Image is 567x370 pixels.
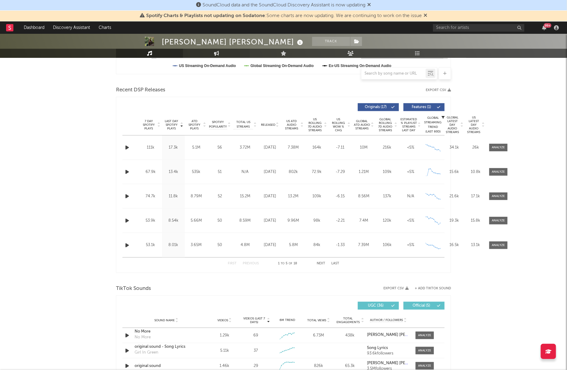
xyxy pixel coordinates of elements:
[354,169,374,175] div: 1.21M
[367,333,431,337] strong: [PERSON_NAME] [PERSON_NAME]
[234,218,257,224] div: 8.59M
[354,242,374,248] div: 7.39M
[330,169,350,175] div: -7.29
[467,218,485,224] div: 15.8k
[377,242,397,248] div: 106k
[307,169,327,175] div: 72.9k
[305,333,333,339] div: 6.73M
[400,118,417,132] span: Estimated % Playlist Streams Last Day
[367,333,410,337] a: [PERSON_NAME] [PERSON_NAME]
[467,145,485,151] div: 26k
[370,318,403,322] span: Author / Followers
[424,116,442,134] div: Global Streaming Trend (Last 60D)
[331,262,339,265] button: Last
[305,363,333,369] div: 826k
[135,329,198,335] div: No More
[403,302,445,310] button: Official(5)
[186,242,206,248] div: 3.65M
[367,361,431,365] strong: [PERSON_NAME] [PERSON_NAME]
[243,262,259,265] button: Previous
[283,169,304,175] div: 802k
[445,169,463,175] div: 15.6k
[234,120,253,129] span: Total US Streams
[281,262,285,265] span: to
[426,88,451,92] button: Export CSV
[307,242,327,248] div: 84k
[383,287,409,290] button: Export CSV
[234,169,257,175] div: N/A
[260,145,280,151] div: [DATE]
[407,304,435,308] span: Official ( 5 )
[307,193,327,199] div: 109k
[209,120,227,129] span: Spotify Popularity
[358,302,399,310] button: UGC(36)
[273,318,301,322] div: 6M Trend
[400,242,421,248] div: <5%
[283,242,304,248] div: 5.8M
[361,71,426,76] input: Search by song name or URL
[377,169,397,175] div: 109k
[330,242,350,248] div: -1.33
[209,218,231,224] div: 50
[400,145,421,151] div: <5%
[141,169,160,175] div: 67.9k
[141,145,160,151] div: 111k
[283,193,304,199] div: 13.2M
[415,287,451,290] button: + Add TikTok Sound
[135,344,198,350] div: original sound - Song Lyrics
[336,317,361,324] span: Total Engagements
[467,242,485,248] div: 13.1k
[141,119,157,130] span: 7 Day Spotify Plays
[433,24,524,32] input: Search for artists
[367,3,371,8] span: Dismiss
[467,169,485,175] div: 10.8k
[19,22,49,34] a: Dashboard
[234,145,257,151] div: 3.72M
[135,334,151,340] div: No More
[362,105,390,109] span: Originals ( 17 )
[424,13,427,18] span: Dismiss
[94,22,115,34] a: Charts
[186,193,206,199] div: 8.79M
[186,169,206,175] div: 535k
[186,119,202,130] span: ATD Spotify Plays
[116,285,151,292] span: TikTok Sounds
[253,333,258,339] div: 69
[400,218,421,224] div: <5%
[135,363,198,369] div: original sound
[228,262,237,265] button: First
[260,242,280,248] div: [DATE]
[358,103,399,111] button: Originals(17)
[260,169,280,175] div: [DATE]
[186,218,206,224] div: 5.66M
[164,169,183,175] div: 13.4k
[407,105,435,109] span: Features ( 1 )
[307,118,323,132] span: US Rolling 7D Audio Streams
[254,363,258,369] div: 29
[179,64,236,68] text: US Streaming On-Demand Audio
[354,145,374,151] div: 10M
[330,218,350,224] div: -2.21
[209,145,231,151] div: 56
[283,119,300,130] span: US ATD Audio Streams
[260,193,280,199] div: [DATE]
[330,193,350,199] div: -6.15
[542,25,546,30] button: 99+
[403,103,445,111] button: Features(1)
[164,119,180,130] span: Last Day Spotify Plays
[354,119,370,130] span: Global ATD Audio Streams
[289,262,293,265] span: of
[467,193,485,199] div: 17.1k
[354,218,374,224] div: 7.4M
[209,242,231,248] div: 50
[307,218,327,224] div: 98k
[141,242,160,248] div: 53.1k
[254,348,258,354] div: 37
[336,333,364,339] div: 438k
[202,3,365,8] span: SoundCloud data and the SoundCloud Discovery Assistant is now updating
[141,193,160,199] div: 74.7k
[330,118,347,132] span: US Rolling WoW % Chg
[146,13,422,18] span: : Some charts are now updating. We are continuing to work on the issue
[312,37,350,46] button: Track
[367,361,410,365] a: [PERSON_NAME] [PERSON_NAME]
